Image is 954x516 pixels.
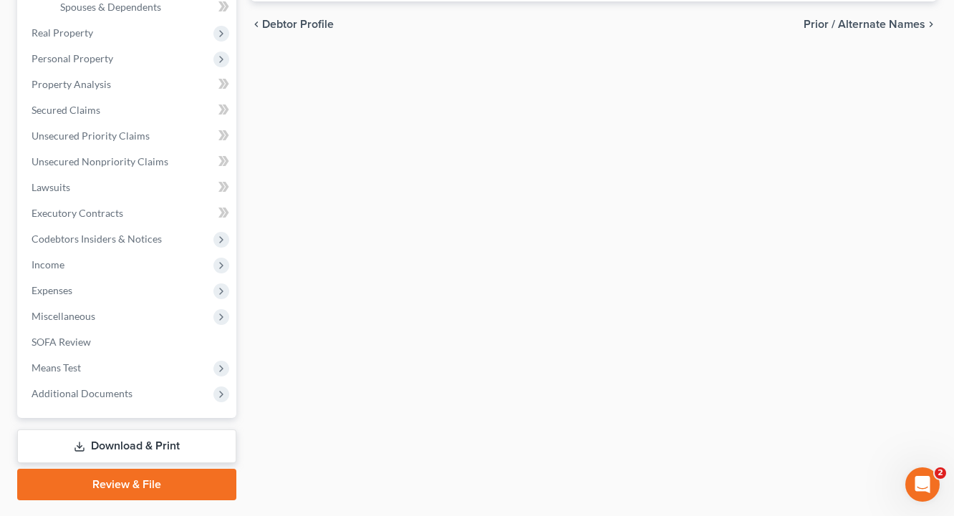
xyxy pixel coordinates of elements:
[20,72,236,97] a: Property Analysis
[32,258,64,271] span: Income
[32,130,150,142] span: Unsecured Priority Claims
[251,19,262,30] i: chevron_left
[262,19,334,30] span: Debtor Profile
[17,469,236,500] a: Review & File
[935,467,946,479] span: 2
[32,336,91,348] span: SOFA Review
[32,181,70,193] span: Lawsuits
[32,310,95,322] span: Miscellaneous
[20,200,236,226] a: Executory Contracts
[17,429,236,463] a: Download & Print
[20,175,236,200] a: Lawsuits
[32,387,132,399] span: Additional Documents
[32,26,93,39] span: Real Property
[905,467,940,502] iframe: Intercom live chat
[32,361,81,374] span: Means Test
[32,284,72,296] span: Expenses
[925,19,937,30] i: chevron_right
[32,207,123,219] span: Executory Contracts
[20,329,236,355] a: SOFA Review
[32,233,162,245] span: Codebtors Insiders & Notices
[32,52,113,64] span: Personal Property
[32,78,111,90] span: Property Analysis
[20,123,236,149] a: Unsecured Priority Claims
[60,1,161,13] span: Spouses & Dependents
[20,97,236,123] a: Secured Claims
[804,19,937,30] button: Prior / Alternate Names chevron_right
[251,19,334,30] button: chevron_left Debtor Profile
[32,155,168,167] span: Unsecured Nonpriority Claims
[20,149,236,175] a: Unsecured Nonpriority Claims
[804,19,925,30] span: Prior / Alternate Names
[32,104,100,116] span: Secured Claims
